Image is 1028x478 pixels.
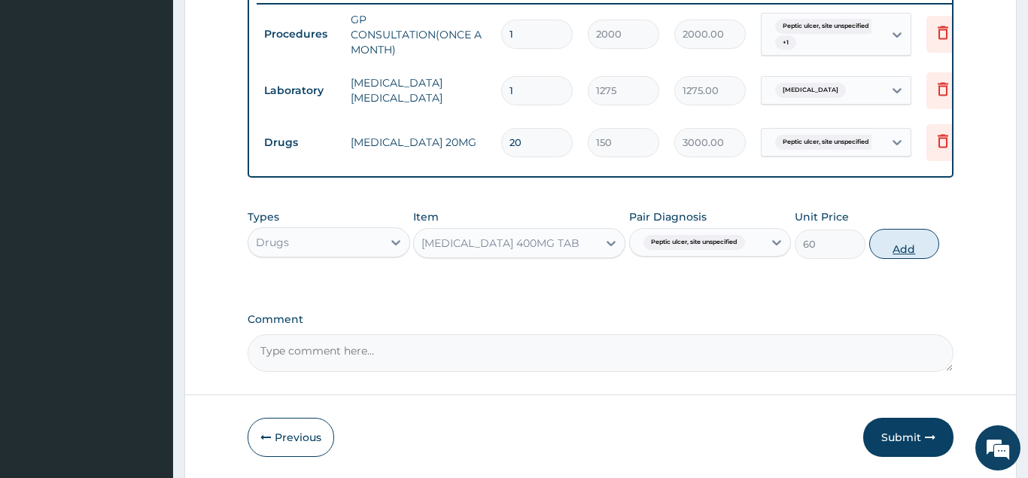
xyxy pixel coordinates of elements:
button: Add [869,229,940,259]
span: Peptic ulcer, site unspecified [775,19,877,34]
td: Drugs [257,129,343,157]
span: Peptic ulcer, site unspecified [775,135,877,150]
td: [MEDICAL_DATA] 20MG [343,127,494,157]
div: Minimize live chat window [247,8,283,44]
span: + 1 [775,35,796,50]
label: Unit Price [795,209,849,224]
span: [MEDICAL_DATA] [775,83,846,98]
td: Laboratory [257,77,343,105]
td: GP CONSULTATION(ONCE A MONTH) [343,5,494,65]
div: Drugs [256,235,289,250]
label: Pair Diagnosis [629,209,707,224]
span: Peptic ulcer, site unspecified [643,235,745,250]
div: Chat with us now [78,84,253,104]
div: [MEDICAL_DATA] 400MG TAB [421,236,579,251]
label: Item [413,209,439,224]
button: Previous [248,418,334,457]
textarea: Type your message and hit 'Enter' [8,318,287,371]
img: d_794563401_company_1708531726252_794563401 [28,75,61,113]
span: We're online! [87,143,208,295]
td: Procedures [257,20,343,48]
td: [MEDICAL_DATA] [MEDICAL_DATA] [343,68,494,113]
button: Submit [863,418,953,457]
label: Comment [248,313,953,326]
label: Types [248,211,279,224]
